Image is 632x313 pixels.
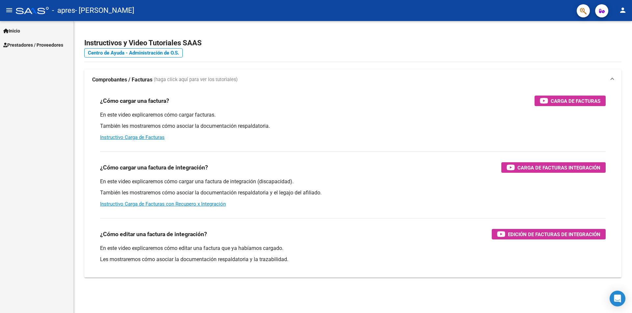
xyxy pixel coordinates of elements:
[501,162,606,173] button: Carga de Facturas Integración
[92,76,152,83] strong: Comprobantes / Facturas
[100,123,606,130] p: También les mostraremos cómo asociar la documentación respaldatoria.
[3,41,63,49] span: Prestadores / Proveedores
[100,201,226,207] a: Instructivo Carga de Facturas con Recupero x Integración
[100,96,169,105] h3: ¿Cómo cargar una factura?
[100,178,606,185] p: En este video explicaremos cómo cargar una factura de integración (discapacidad).
[535,96,606,106] button: Carga de Facturas
[52,3,75,18] span: - apres
[100,230,207,239] h3: ¿Cómo editar una factura de integración?
[84,37,621,49] h2: Instructivos y Video Tutoriales SAAS
[154,76,238,83] span: (haga click aquí para ver los tutoriales)
[5,6,13,14] mat-icon: menu
[3,27,20,34] span: Inicio
[75,3,134,18] span: - [PERSON_NAME]
[517,164,600,172] span: Carga de Facturas Integración
[100,256,606,263] p: Les mostraremos cómo asociar la documentación respaldatoria y la trazabilidad.
[84,69,621,90] mat-expansion-panel-header: Comprobantes / Facturas (haga click aquí para ver los tutoriales)
[84,90,621,278] div: Comprobantes / Facturas (haga click aquí para ver los tutoriales)
[100,245,606,252] p: En este video explicaremos cómo editar una factura que ya habíamos cargado.
[610,291,625,306] div: Open Intercom Messenger
[508,230,600,238] span: Edición de Facturas de integración
[100,189,606,196] p: También les mostraremos cómo asociar la documentación respaldatoria y el legajo del afiliado.
[551,97,600,105] span: Carga de Facturas
[492,229,606,239] button: Edición de Facturas de integración
[100,111,606,119] p: En este video explicaremos cómo cargar facturas.
[84,48,183,57] a: Centro de Ayuda - Administración de O.S.
[100,163,208,172] h3: ¿Cómo cargar una factura de integración?
[619,6,627,14] mat-icon: person
[100,134,165,140] a: Instructivo Carga de Facturas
